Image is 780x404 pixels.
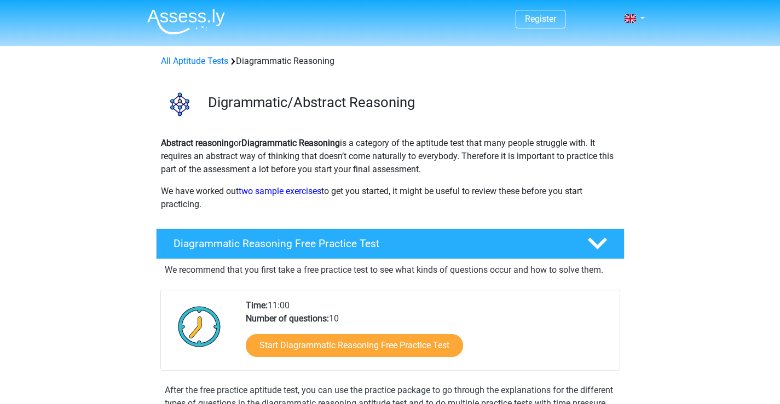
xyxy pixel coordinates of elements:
[157,55,624,68] div: Diagrammatic Reasoning
[161,185,620,211] p: We have worked out to get you started, it might be useful to review these before you start practi...
[241,138,340,148] b: Diagrammatic Reasoning
[157,81,203,127] img: diagrammatic reasoning
[239,186,321,196] a: two sample exercises
[246,334,463,357] a: Start Diagrammatic Reasoning Free Practice Test
[147,9,225,34] img: Assessly
[246,313,329,324] b: Number of questions:
[161,56,228,66] a: All Aptitude Tests
[172,299,227,354] img: Clock
[246,300,268,311] b: Time:
[208,94,616,111] h3: Digrammatic/Abstract Reasoning
[165,264,616,277] p: We recommend that you first take a free practice test to see what kinds of questions occur and ho...
[161,138,234,148] b: Abstract reasoning
[152,229,629,259] a: Diagrammatic Reasoning Free Practice Test
[161,137,620,176] p: or is a category of the aptitude test that many people struggle with. It requires an abstract way...
[174,237,570,250] h4: Diagrammatic Reasoning Free Practice Test
[525,14,556,24] a: Register
[238,299,619,370] div: 11:00 10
